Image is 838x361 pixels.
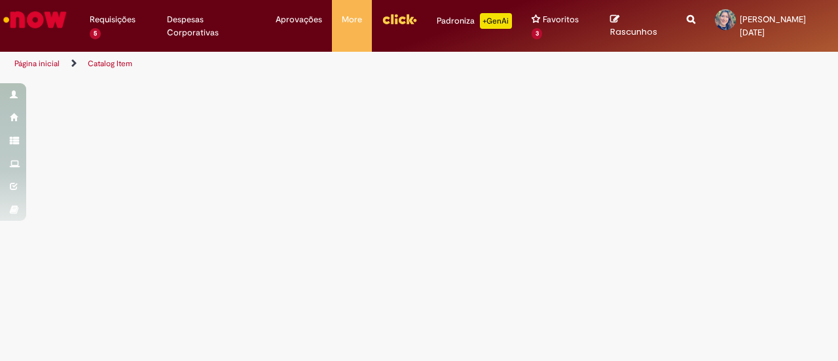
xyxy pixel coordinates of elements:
span: 3 [532,28,543,39]
span: Favoritos [543,13,579,26]
span: More [342,13,362,26]
a: Rascunhos [610,14,667,38]
img: ServiceNow [1,7,69,33]
a: Página inicial [14,58,60,69]
p: +GenAi [480,13,512,29]
span: 5 [90,28,101,39]
div: Padroniza [437,13,512,29]
ul: Trilhas de página [10,52,549,76]
img: click_logo_yellow_360x200.png [382,9,417,29]
span: Requisições [90,13,136,26]
span: Rascunhos [610,26,657,38]
span: Aprovações [276,13,322,26]
a: Catalog Item [88,58,132,69]
span: [PERSON_NAME][DATE] [740,14,806,38]
span: Despesas Corporativas [167,13,256,39]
